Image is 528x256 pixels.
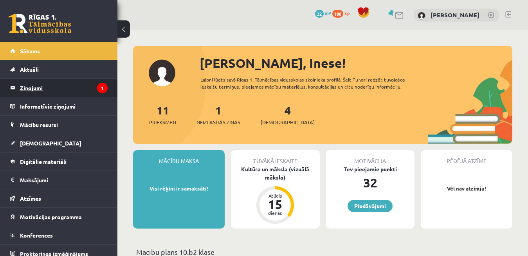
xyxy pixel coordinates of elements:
a: Ziņojumi1 [10,79,108,97]
span: [DEMOGRAPHIC_DATA] [261,118,315,126]
span: Neizlasītās ziņas [196,118,240,126]
div: Kultūra un māksla (vizuālā māksla) [231,165,319,182]
div: Atlicis [263,193,287,198]
div: 32 [326,173,414,192]
div: dienas [263,211,287,215]
p: Vēl nav atzīmju! [425,185,508,192]
div: 15 [263,198,287,211]
legend: Ziņojumi [20,79,108,97]
a: Digitālie materiāli [10,153,108,171]
a: Informatīvie ziņojumi [10,97,108,115]
div: [PERSON_NAME], Inese! [200,54,512,73]
span: Motivācijas programma [20,213,82,220]
span: 188 [332,10,343,18]
a: 188 xp [332,10,353,16]
div: Laipni lūgts savā Rīgas 1. Tālmācības vidusskolas skolnieka profilā. Šeit Tu vari redzēt tuvojošo... [200,76,428,90]
span: 32 [315,10,324,18]
a: Konferences [10,226,108,244]
span: [DEMOGRAPHIC_DATA] [20,140,81,147]
a: Kultūra un māksla (vizuālā māksla) Atlicis 15 dienas [231,165,319,225]
a: Mācību resursi [10,116,108,134]
div: Tev pieejamie punkti [326,165,414,173]
div: Tuvākā ieskaite [231,150,319,165]
span: Digitālie materiāli [20,158,67,165]
span: Atzīmes [20,195,41,202]
a: Motivācijas programma [10,208,108,226]
a: 1Neizlasītās ziņas [196,103,240,126]
i: 1 [97,83,108,93]
img: Inese Lorence [418,12,425,20]
div: Motivācija [326,150,414,165]
a: 11Priekšmeti [149,103,176,126]
div: Mācību maksa [133,150,225,165]
span: xp [344,10,350,16]
a: 4[DEMOGRAPHIC_DATA] [261,103,315,126]
div: Pēdējā atzīme [421,150,512,165]
a: Maksājumi [10,171,108,189]
a: Rīgas 1. Tālmācības vidusskola [9,14,71,33]
a: [DEMOGRAPHIC_DATA] [10,134,108,152]
p: Visi rēķini ir samaksāti! [137,185,221,192]
a: 32 mP [315,10,331,16]
span: mP [325,10,331,16]
a: [PERSON_NAME] [431,11,479,19]
a: Aktuāli [10,60,108,78]
span: Sākums [20,47,40,54]
span: Aktuāli [20,66,39,73]
a: Piedāvājumi [348,200,393,212]
legend: Maksājumi [20,171,108,189]
legend: Informatīvie ziņojumi [20,97,108,115]
span: Priekšmeti [149,118,176,126]
span: Mācību resursi [20,121,58,128]
a: Atzīmes [10,189,108,207]
a: Sākums [10,42,108,60]
span: Konferences [20,232,53,239]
